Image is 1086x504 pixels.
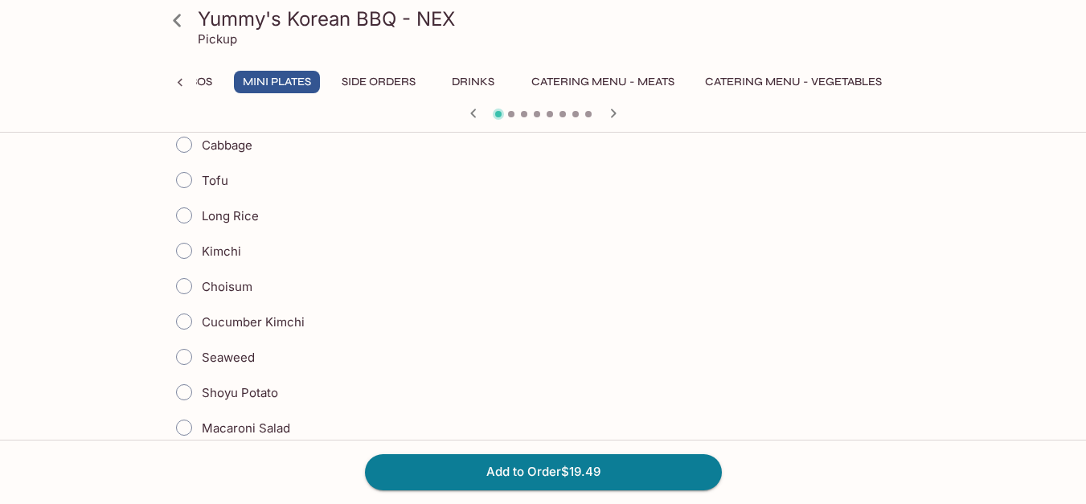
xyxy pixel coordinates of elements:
[333,71,424,93] button: Side Orders
[202,420,290,436] span: Macaroni Salad
[202,173,228,188] span: Tofu
[365,454,722,490] button: Add to Order$19.49
[202,350,255,365] span: Seaweed
[202,208,259,223] span: Long Rice
[523,71,683,93] button: Catering Menu - Meats
[198,31,237,47] p: Pickup
[437,71,510,93] button: Drinks
[696,71,891,93] button: Catering Menu - Vegetables
[234,71,320,93] button: Mini Plates
[202,314,305,330] span: Cucumber Kimchi
[202,244,241,259] span: Kimchi
[202,385,278,400] span: Shoyu Potato
[202,279,252,294] span: Choisum
[202,137,252,153] span: Cabbage
[198,6,916,31] h3: Yummy's Korean BBQ - NEX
